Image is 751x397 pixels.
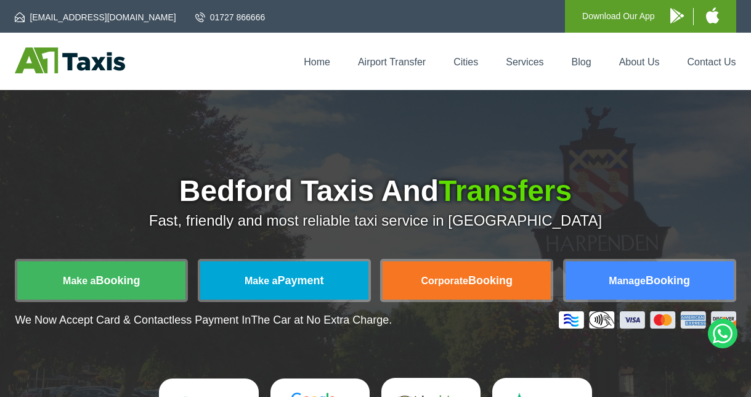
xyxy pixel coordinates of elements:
[506,57,543,67] a: Services
[383,261,551,300] a: CorporateBooking
[195,11,266,23] a: 01727 866666
[609,276,646,286] span: Manage
[572,57,591,67] a: Blog
[200,261,368,300] a: Make aPayment
[687,57,736,67] a: Contact Us
[15,11,176,23] a: [EMAIL_ADDRESS][DOMAIN_NAME]
[439,174,572,207] span: Transfers
[63,276,95,286] span: Make a
[566,261,734,300] a: ManageBooking
[245,276,277,286] span: Make a
[358,57,426,67] a: Airport Transfer
[15,212,736,229] p: Fast, friendly and most reliable taxi service in [GEOGRAPHIC_DATA]
[582,9,655,24] p: Download Our App
[15,314,392,327] p: We Now Accept Card & Contactless Payment In
[706,7,719,23] img: A1 Taxis iPhone App
[304,57,330,67] a: Home
[619,57,660,67] a: About Us
[421,276,468,286] span: Corporate
[251,314,392,326] span: The Car at No Extra Charge.
[15,47,125,73] img: A1 Taxis St Albans LTD
[453,57,478,67] a: Cities
[15,176,736,206] h1: Bedford Taxis And
[17,261,185,300] a: Make aBooking
[670,8,684,23] img: A1 Taxis Android App
[559,311,736,329] img: Credit And Debit Cards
